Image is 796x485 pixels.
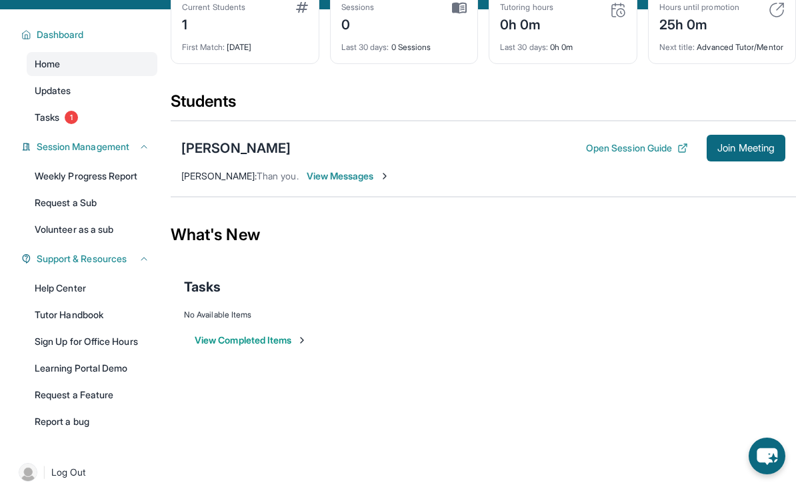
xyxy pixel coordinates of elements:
a: Volunteer as a sub [27,217,157,241]
button: Support & Resources [31,252,149,266]
img: card [610,2,626,18]
a: Tasks1 [27,105,157,129]
a: Weekly Progress Report [27,164,157,188]
span: Home [35,57,60,71]
div: Sessions [341,2,375,13]
div: [DATE] [182,34,308,53]
div: 0h 0m [500,13,553,34]
span: 1 [65,111,78,124]
span: Dashboard [37,28,84,41]
div: No Available Items [184,310,783,320]
a: Home [27,52,157,76]
a: Sign Up for Office Hours [27,330,157,354]
span: First Match : [182,42,225,52]
span: Session Management [37,140,129,153]
a: Request a Sub [27,191,157,215]
button: Join Meeting [707,135,785,161]
a: Learning Portal Demo [27,356,157,380]
button: chat-button [749,438,785,474]
span: Support & Resources [37,252,127,266]
span: Last 30 days : [341,42,389,52]
img: user-img [19,463,37,482]
a: Updates [27,79,157,103]
button: View Completed Items [195,334,307,347]
div: Hours until promotion [659,2,739,13]
a: Report a bug [27,410,157,434]
span: Log Out [51,466,86,479]
span: Next title : [659,42,695,52]
button: Open Session Guide [586,141,688,155]
img: card [296,2,308,13]
div: What's New [171,205,796,264]
span: View Messages [307,169,390,183]
span: | [43,464,46,480]
img: Chevron-Right [379,171,390,181]
span: Tasks [184,278,221,296]
span: Updates [35,84,71,97]
span: [PERSON_NAME] : [181,170,257,181]
img: card [769,2,785,18]
div: 0 Sessions [341,34,467,53]
button: Dashboard [31,28,149,41]
div: Tutoring hours [500,2,553,13]
span: Join Meeting [717,144,775,152]
a: Tutor Handbook [27,303,157,327]
span: Than you. [257,170,299,181]
button: Session Management [31,140,149,153]
span: Tasks [35,111,59,124]
span: Last 30 days : [500,42,548,52]
div: Students [171,91,796,120]
div: [PERSON_NAME] [181,139,291,157]
div: Current Students [182,2,245,13]
img: card [452,2,467,14]
a: Help Center [27,276,157,300]
div: 25h 0m [659,13,739,34]
div: 0 [341,13,375,34]
a: Request a Feature [27,383,157,407]
div: 1 [182,13,245,34]
div: 0h 0m [500,34,626,53]
div: Advanced Tutor/Mentor [659,34,785,53]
